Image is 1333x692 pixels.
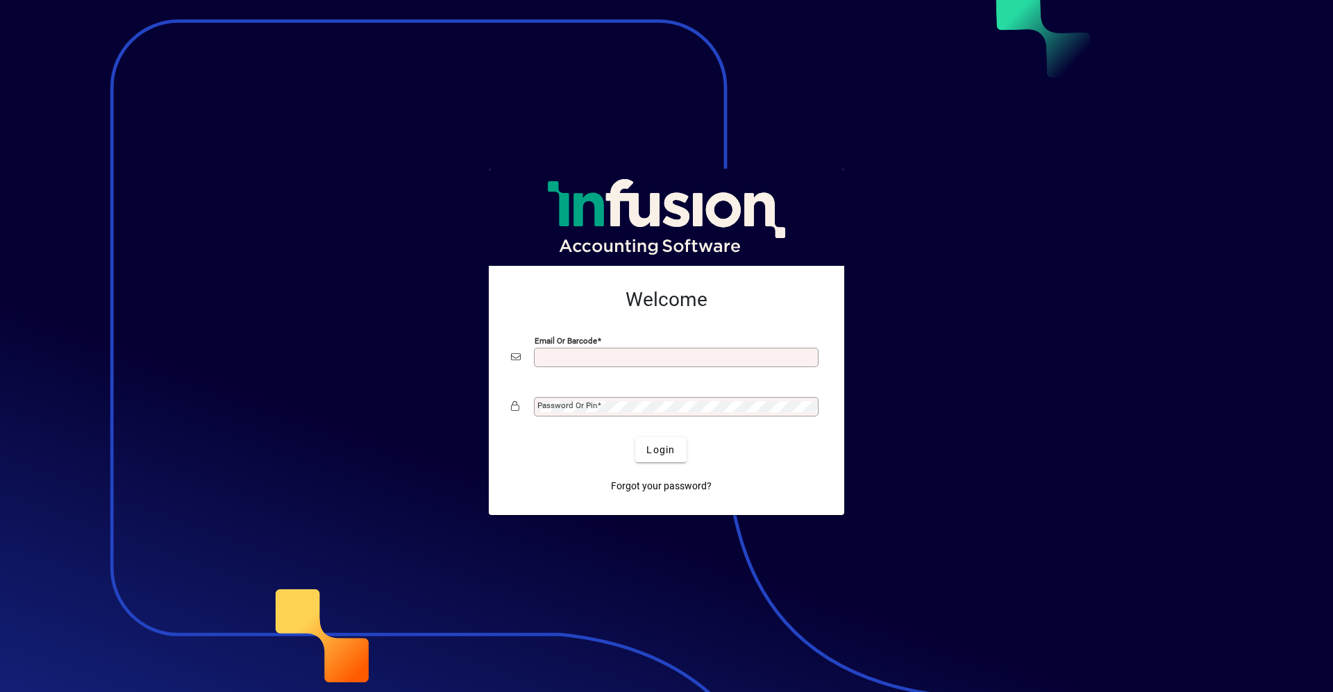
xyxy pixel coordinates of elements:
[611,479,712,493] span: Forgot your password?
[605,473,717,498] a: Forgot your password?
[635,437,686,462] button: Login
[537,400,597,410] mat-label: Password or Pin
[511,288,822,312] h2: Welcome
[646,443,675,457] span: Login
[535,336,597,346] mat-label: Email or Barcode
